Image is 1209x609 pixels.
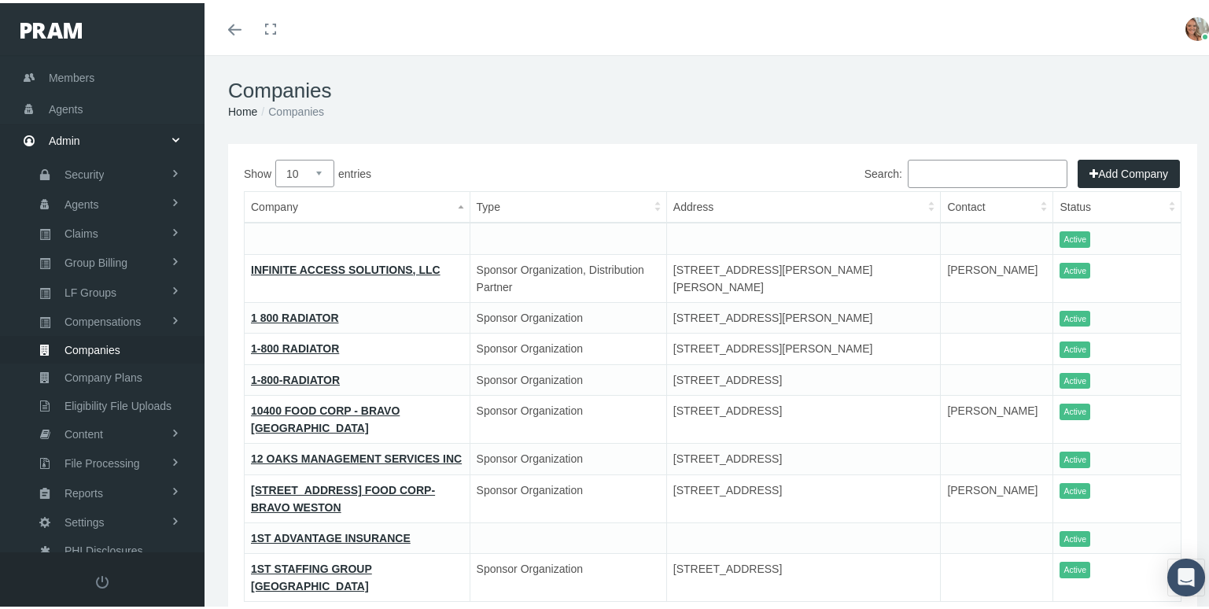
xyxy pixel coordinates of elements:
td: Sponsor Organization [470,330,666,362]
h1: Companies [228,76,1197,100]
td: Sponsor Organization [470,471,666,519]
a: 1 800 RADIATOR [251,308,339,321]
a: 10400 FOOD CORP - BRAVO [GEOGRAPHIC_DATA] [251,401,400,431]
a: 1-800-RADIATOR [251,371,340,383]
span: Claims [65,217,98,244]
td: [STREET_ADDRESS] [666,471,941,519]
span: Eligibility File Uploads [65,389,171,416]
td: [STREET_ADDRESS][PERSON_NAME] [666,330,941,362]
a: 1-800 RADIATOR [251,339,339,352]
span: Active [1060,228,1090,245]
span: Content [65,418,103,445]
td: Sponsor Organization [470,299,666,330]
span: Security [65,158,105,185]
span: PHI Disclosures [65,534,143,561]
td: [STREET_ADDRESS][PERSON_NAME] [666,299,941,330]
td: [STREET_ADDRESS] [666,393,941,441]
a: [STREET_ADDRESS] FOOD CORP-BRAVO WESTON [251,481,435,511]
span: Active [1060,260,1090,276]
span: LF Groups [65,276,116,303]
li: Companies [257,100,324,117]
span: Agents [49,91,83,121]
span: Active [1060,308,1090,324]
span: Active [1060,448,1090,465]
span: Compensations [65,305,141,332]
td: Sponsor Organization [470,361,666,393]
select: Showentries [275,157,334,184]
span: Agents [65,188,99,215]
th: Status: activate to sort column ascending [1053,189,1181,220]
span: Active [1060,528,1090,544]
span: Company Plans [65,361,142,388]
label: Show entries [244,157,713,184]
span: Admin [49,123,80,153]
th: Contact: activate to sort column ascending [941,189,1053,220]
td: [PERSON_NAME] [941,251,1053,299]
a: 1ST ADVANTAGE INSURANCE [251,529,411,541]
a: 12 OAKS MANAGEMENT SERVICES INC [251,449,462,462]
td: [PERSON_NAME] [941,471,1053,519]
img: PRAM_20_x_78.png [20,20,82,35]
td: [STREET_ADDRESS] [666,361,941,393]
span: Reports [65,477,103,504]
a: INFINITE ACCESS SOLUTIONS, LLC [251,260,440,273]
span: Group Billing [65,246,127,273]
input: Search: [908,157,1067,185]
th: Address: activate to sort column ascending [666,189,941,220]
td: [STREET_ADDRESS] [666,441,941,472]
a: 1ST STAFFING GROUP [GEOGRAPHIC_DATA] [251,559,372,589]
th: Type: activate to sort column ascending [470,189,666,220]
span: Settings [65,506,105,533]
span: Companies [65,334,120,360]
a: Home [228,102,257,115]
label: Search: [864,157,1067,185]
th: Company: activate to sort column descending [245,189,470,220]
span: Active [1060,338,1090,355]
span: Active [1060,370,1090,386]
span: Members [49,60,94,90]
td: [STREET_ADDRESS][PERSON_NAME][PERSON_NAME] [666,251,941,299]
button: Add Company [1078,157,1180,185]
td: Sponsor Organization, Distribution Partner [470,251,666,299]
div: Open Intercom Messenger [1167,555,1205,593]
td: Sponsor Organization [470,441,666,472]
td: [PERSON_NAME] [941,393,1053,441]
td: Sponsor Organization [470,393,666,441]
span: Active [1060,559,1090,575]
td: Sponsor Organization [470,551,666,599]
span: Active [1060,400,1090,417]
td: [STREET_ADDRESS] [666,551,941,599]
span: File Processing [65,447,140,474]
img: S_Profile_Picture_15372.jpg [1185,14,1209,38]
span: Active [1060,480,1090,496]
